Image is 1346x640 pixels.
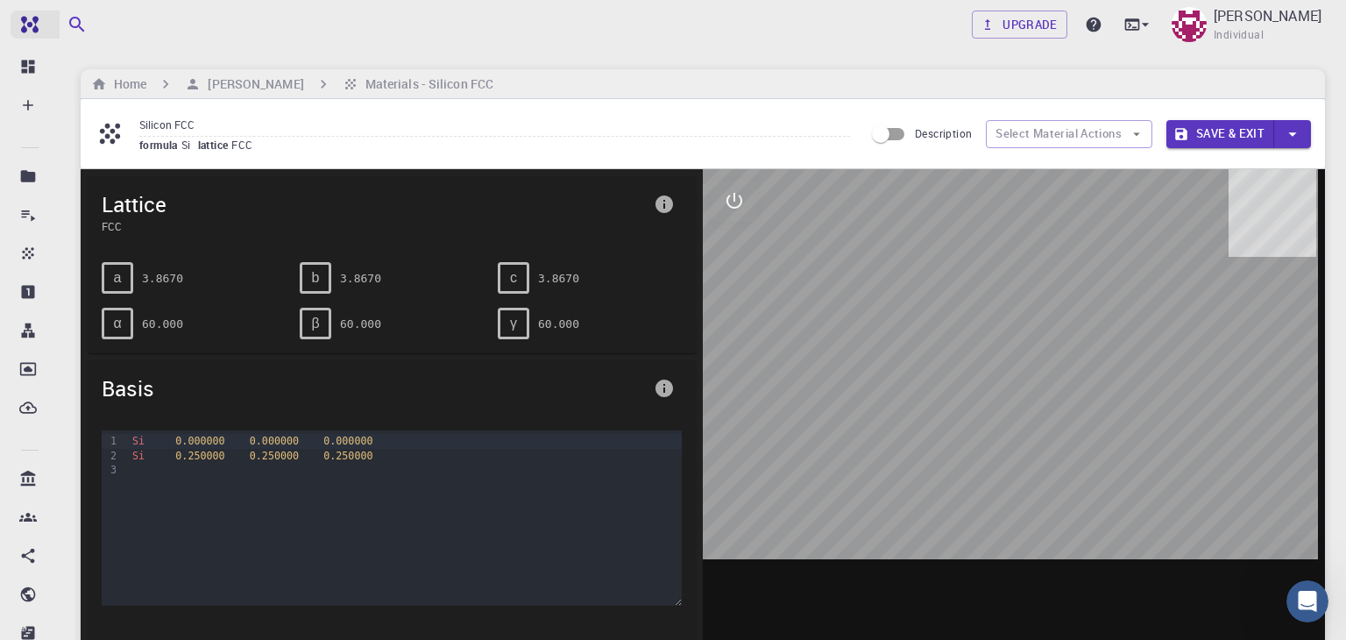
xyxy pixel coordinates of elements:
span: c [510,270,517,286]
div: 3 [102,463,119,477]
span: 0.000000 [250,435,299,447]
iframe: Intercom live chat [1286,580,1328,622]
span: Support [35,12,98,28]
button: Save & Exit [1166,120,1274,148]
h6: [PERSON_NAME] [201,75,303,94]
span: 0.000000 [175,435,224,447]
span: FCC [231,138,259,152]
h6: Materials - Silicon FCC [358,75,493,94]
pre: 60.000 [142,309,183,339]
span: Basis [102,374,647,402]
pre: 3.8670 [538,263,579,294]
img: logo [14,16,39,33]
span: formula [139,138,181,152]
span: Si [181,138,198,152]
img: Ramanathan [1172,7,1207,42]
span: 0.250000 [175,450,224,462]
button: info [647,371,682,406]
span: FCC [102,218,647,234]
span: 0.250000 [250,450,299,462]
nav: breadcrumb [88,75,497,94]
span: Si [132,450,145,462]
span: lattice [198,138,232,152]
span: a [114,270,122,286]
div: 1 [102,434,119,448]
pre: 60.000 [538,309,579,339]
pre: 3.8670 [142,263,183,294]
span: Lattice [102,190,647,218]
div: 2 [102,449,119,463]
span: Description [915,126,972,140]
a: Upgrade [972,11,1067,39]
p: [PERSON_NAME] [1214,5,1321,26]
span: 0.000000 [323,435,372,447]
span: γ [510,316,517,331]
pre: 3.8670 [340,263,381,294]
span: b [312,270,320,286]
h6: Home [107,75,146,94]
span: Individual [1214,26,1264,44]
span: α [113,316,121,331]
button: info [647,187,682,222]
span: β [311,316,319,331]
span: 0.250000 [323,450,372,462]
pre: 60.000 [340,309,381,339]
span: Si [132,435,145,447]
button: Select Material Actions [986,120,1152,148]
